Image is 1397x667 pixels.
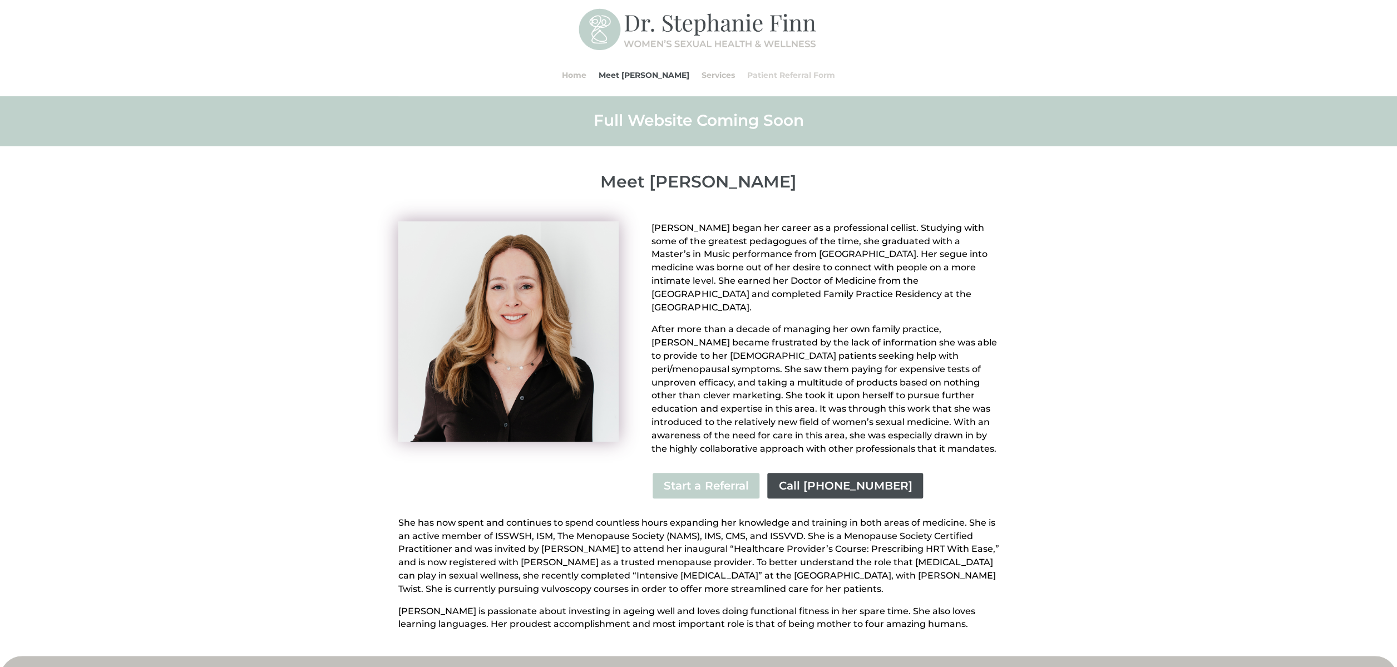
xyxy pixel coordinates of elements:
[651,323,999,455] p: After more than a decade of managing her own family practice, [PERSON_NAME] became frustrated by ...
[398,172,999,192] p: Meet [PERSON_NAME]
[702,54,735,96] a: Services
[651,472,761,500] a: Start a Referral
[747,54,835,96] a: Patient Referral Form
[398,516,999,605] p: She has now spent and continues to spend countless hours expanding her knowledge and training in ...
[398,110,999,136] h2: Full Website Coming Soon
[651,221,999,323] p: [PERSON_NAME] began her career as a professional cellist. Studying with some of the greatest peda...
[562,54,586,96] a: Home
[398,605,999,631] p: [PERSON_NAME] is passionate about investing in ageing well and loves doing functional fitness in ...
[398,221,619,442] img: Stephanie Finn Headshot 02
[766,472,924,500] a: Call [PHONE_NUMBER]
[599,54,689,96] a: Meet [PERSON_NAME]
